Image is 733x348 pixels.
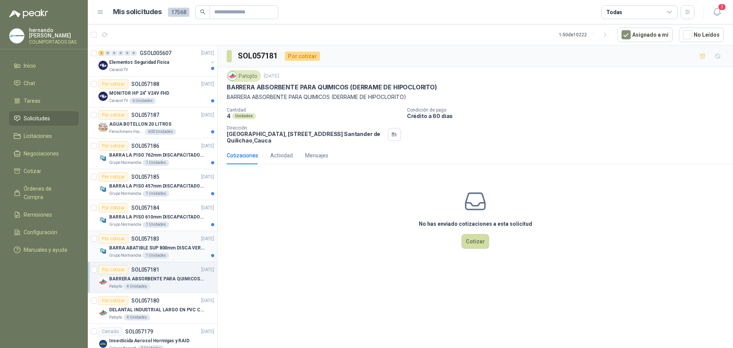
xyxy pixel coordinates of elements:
[109,152,204,159] p: BARRA LA PISO 762mm DISCAPACITADOS SOCO
[285,52,320,61] div: Por cotizar
[9,207,79,222] a: Remisiones
[88,231,217,262] a: Por cotizarSOL057183[DATE] Company LogoBARRA ABATIBLE SUP 800mm DISCA VERT SOCOGrupo Normandía1 U...
[140,50,171,56] p: GSOL005607
[129,98,156,104] div: 6 Unidades
[109,314,122,320] p: Patojito
[98,141,128,151] div: Por cotizar
[228,72,237,80] img: Company Logo
[109,59,169,66] p: Elementos Seguridad Fisica
[98,61,108,70] img: Company Logo
[24,62,36,70] span: Inicio
[109,183,204,190] p: BARRA LA PISO 457mm DISCAPACITADOS SOCO
[143,191,169,197] div: 1 Unidades
[559,29,611,41] div: 1 - 50 de 10222
[407,107,730,113] p: Condición de pago
[227,151,258,160] div: Cotizaciones
[98,185,108,194] img: Company Logo
[9,146,79,161] a: Negociaciones
[131,50,137,56] div: 0
[131,298,159,303] p: SOL057180
[109,337,189,345] p: Insecticida Aerosol Hormigas y RAID
[98,172,128,181] div: Por cotizar
[24,132,52,140] span: Licitaciones
[98,327,122,336] div: Cerrado
[9,111,79,126] a: Solicitudes
[131,236,159,241] p: SOL057183
[109,253,141,259] p: Grupo Normandía
[131,267,159,272] p: SOL057181
[9,164,79,178] a: Cotizar
[24,97,40,105] span: Tareas
[143,160,169,166] div: 1 Unidades
[710,5,724,19] button: 3
[679,28,724,42] button: No Leídos
[88,138,217,169] a: Por cotizarSOL057186[DATE] Company LogoBARRA LA PISO 762mm DISCAPACITADOS SOCOGrupo Normandía1 Un...
[109,222,141,228] p: Grupo Normandía
[88,262,217,293] a: Por cotizarSOL057181[DATE] Company LogoBARRERA ABSORBENTE PARA QUIMICOS (DERRAME DE HIPOCLORITO)P...
[201,266,214,274] p: [DATE]
[98,277,108,286] img: Company Logo
[109,275,204,283] p: BARRERA ABSORBENTE PARA QUIMICOS (DERRAME DE HIPOCLORITO)
[227,107,401,113] p: Cantidad
[201,235,214,243] p: [DATE]
[98,92,108,101] img: Company Logo
[109,244,204,252] p: BARRA ABATIBLE SUP 800mm DISCA VERT SOCO
[24,228,57,236] span: Configuración
[88,169,217,200] a: Por cotizarSOL057185[DATE] Company LogoBARRA LA PISO 457mm DISCAPACITADOS SOCOGrupo Normandía1 Un...
[109,283,122,290] p: Patojito
[201,173,214,181] p: [DATE]
[98,123,108,132] img: Company Logo
[109,306,204,314] p: DELANTAL INDUSTRIAL LARGO EN PVC COLOR AMARILLO
[227,131,385,144] p: [GEOGRAPHIC_DATA], [STREET_ADDRESS] Santander de Quilichao , Cauca
[131,81,159,87] p: SOL057188
[9,225,79,240] a: Configuración
[109,160,141,166] p: Grupo Normandía
[111,50,117,56] div: 0
[88,293,217,324] a: Por cotizarSOL057180[DATE] Company LogoDELANTAL INDUSTRIAL LARGO EN PVC COLOR AMARILLOPatojito4 U...
[227,70,261,82] div: Patojito
[118,50,124,56] div: 0
[98,110,128,120] div: Por cotizar
[9,243,79,257] a: Manuales y ayuda
[24,79,35,87] span: Chat
[264,73,279,80] p: [DATE]
[9,76,79,91] a: Chat
[9,9,48,18] img: Logo peakr
[9,129,79,143] a: Licitaciones
[131,143,159,149] p: SOL057186
[270,151,293,160] div: Actividad
[109,191,141,197] p: Grupo Normandía
[24,149,59,158] span: Negociaciones
[145,129,176,135] div: 600 Unidades
[201,142,214,150] p: [DATE]
[9,94,79,108] a: Tareas
[113,6,162,18] h1: Mis solicitudes
[98,308,108,317] img: Company Logo
[98,234,128,243] div: Por cotizar
[9,181,79,204] a: Órdenes de Compra
[419,220,532,228] h3: No has enviado cotizaciones a esta solicitud
[238,50,279,62] h3: SOL057181
[10,29,24,43] img: Company Logo
[29,40,79,44] p: COLIMPORTADOS SAS
[617,28,673,42] button: Asignado a mi
[98,215,108,225] img: Company Logo
[109,67,128,73] p: Caracol TV
[109,121,171,128] p: AGUA BOTELLON 20 LITROS
[407,113,730,119] p: Crédito a 60 días
[98,50,104,56] div: 2
[201,50,214,57] p: [DATE]
[200,9,205,15] span: search
[718,3,726,11] span: 3
[227,125,385,131] p: Dirección
[88,76,217,107] a: Por cotizarSOL057188[DATE] Company LogoMONITOR HP 24" V24V FHDCaracol TV6 Unidades
[227,113,231,119] p: 4
[105,50,111,56] div: 0
[131,205,159,210] p: SOL057184
[98,203,128,212] div: Por cotizar
[232,113,256,119] div: Unidades
[125,329,153,334] p: SOL057179
[109,214,204,221] p: BARRA LA PISO 610mm DISCAPACITADOS SOCO
[124,50,130,56] div: 0
[24,185,71,201] span: Órdenes de Compra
